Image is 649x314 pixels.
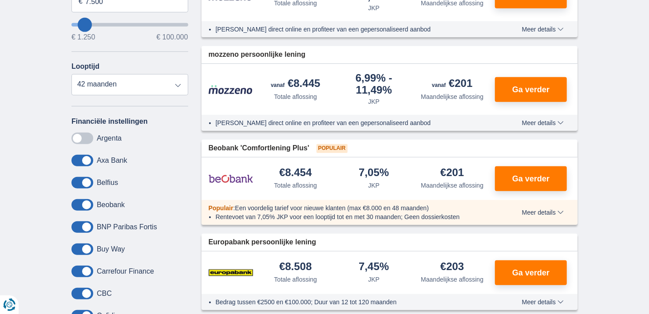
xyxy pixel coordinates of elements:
[432,78,472,90] div: €201
[495,260,567,285] button: Ga verder
[274,92,317,101] div: Totale aflossing
[515,209,570,216] button: Meer details
[522,26,564,32] span: Meer details
[209,262,253,284] img: product.pl.alt Europabank
[512,269,550,277] span: Ga verder
[97,245,125,253] label: Buy Way
[368,97,380,106] div: JKP
[97,134,122,142] label: Argenta
[522,299,564,305] span: Meer details
[216,118,490,127] li: [PERSON_NAME] direct online en profiteer van een gepersonaliseerd aanbod
[209,237,317,247] span: Europabank persoonlijke lening
[216,25,490,34] li: [PERSON_NAME] direct online en profiteer van een gepersonaliseerd aanbod
[202,204,497,212] div: :
[515,26,570,33] button: Meer details
[97,267,154,275] label: Carrefour Finance
[216,298,490,306] li: Bedrag tussen €2500 en €100.000; Duur van 12 tot 120 maanden
[97,223,157,231] label: BNP Paribas Fortis
[522,120,564,126] span: Meer details
[97,157,127,165] label: Axa Bank
[512,175,550,183] span: Ga verder
[209,85,253,94] img: product.pl.alt Mozzeno
[522,209,564,216] span: Meer details
[71,118,148,126] label: Financiële instellingen
[515,298,570,306] button: Meer details
[512,86,550,94] span: Ga verder
[97,290,112,298] label: CBC
[317,144,348,153] span: Populair
[209,168,253,190] img: product.pl.alt Beobank
[440,167,464,179] div: €201
[97,179,118,187] label: Belfius
[156,34,188,41] span: € 100.000
[359,167,389,179] div: 7,05%
[421,275,483,284] div: Maandelijkse aflossing
[368,4,380,12] div: JKP
[515,119,570,126] button: Meer details
[338,73,410,95] div: 6,99%
[495,166,567,191] button: Ga verder
[209,50,306,60] span: mozzeno persoonlijke lening
[97,201,125,209] label: Beobank
[279,261,312,273] div: €8.508
[274,275,317,284] div: Totale aflossing
[235,204,429,212] span: Een voordelig tarief voor nieuwe klanten (max €8.000 en 48 maanden)
[216,212,490,221] li: Rentevoet van 7,05% JKP voor een looptijd tot en met 30 maanden; Geen dossierkosten
[359,261,389,273] div: 7,45%
[368,181,380,190] div: JKP
[271,78,320,90] div: €8.445
[71,63,99,71] label: Looptijd
[274,181,317,190] div: Totale aflossing
[421,92,483,101] div: Maandelijkse aflossing
[71,34,95,41] span: € 1.250
[279,167,312,179] div: €8.454
[421,181,483,190] div: Maandelijkse aflossing
[209,204,233,212] span: Populair
[71,23,188,27] input: wantToBorrow
[440,261,464,273] div: €203
[495,77,567,102] button: Ga verder
[368,275,380,284] div: JKP
[209,143,309,153] span: Beobank 'Comfortlening Plus'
